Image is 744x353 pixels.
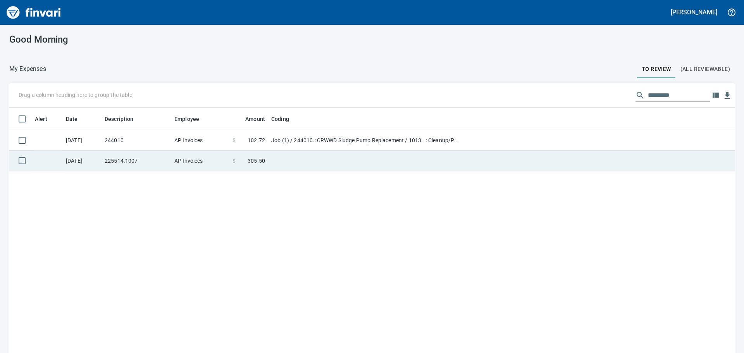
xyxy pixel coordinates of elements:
h3: Good Morning [9,34,239,45]
td: [DATE] [63,151,102,171]
p: Drag a column heading here to group the table [19,91,132,99]
span: To Review [642,64,671,74]
span: (All Reviewable) [680,64,730,74]
p: My Expenses [9,64,46,74]
nav: breadcrumb [9,64,46,74]
span: Employee [174,114,199,124]
button: Choose columns to display [710,90,722,101]
button: Download Table [722,90,733,102]
span: Description [105,114,144,124]
span: $ [232,157,236,165]
td: AP Invoices [171,151,229,171]
span: $ [232,136,236,144]
span: Description [105,114,134,124]
span: 305.50 [248,157,265,165]
span: Alert [35,114,57,124]
td: [DATE] [63,130,102,151]
span: Coding [271,114,299,124]
td: AP Invoices [171,130,229,151]
span: Coding [271,114,289,124]
span: Employee [174,114,209,124]
span: Amount [235,114,265,124]
span: Alert [35,114,47,124]
h5: [PERSON_NAME] [671,8,717,16]
td: Job (1) / 244010.: CRWWD Sludge Pump Replacement / 1013. .: Cleanup/Punchlist / 3: Material [268,130,462,151]
td: 244010 [102,130,171,151]
img: Finvari [5,3,63,22]
span: 102.72 [248,136,265,144]
button: [PERSON_NAME] [669,6,719,18]
td: 225514.1007 [102,151,171,171]
span: Date [66,114,78,124]
span: Amount [245,114,265,124]
span: Date [66,114,88,124]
